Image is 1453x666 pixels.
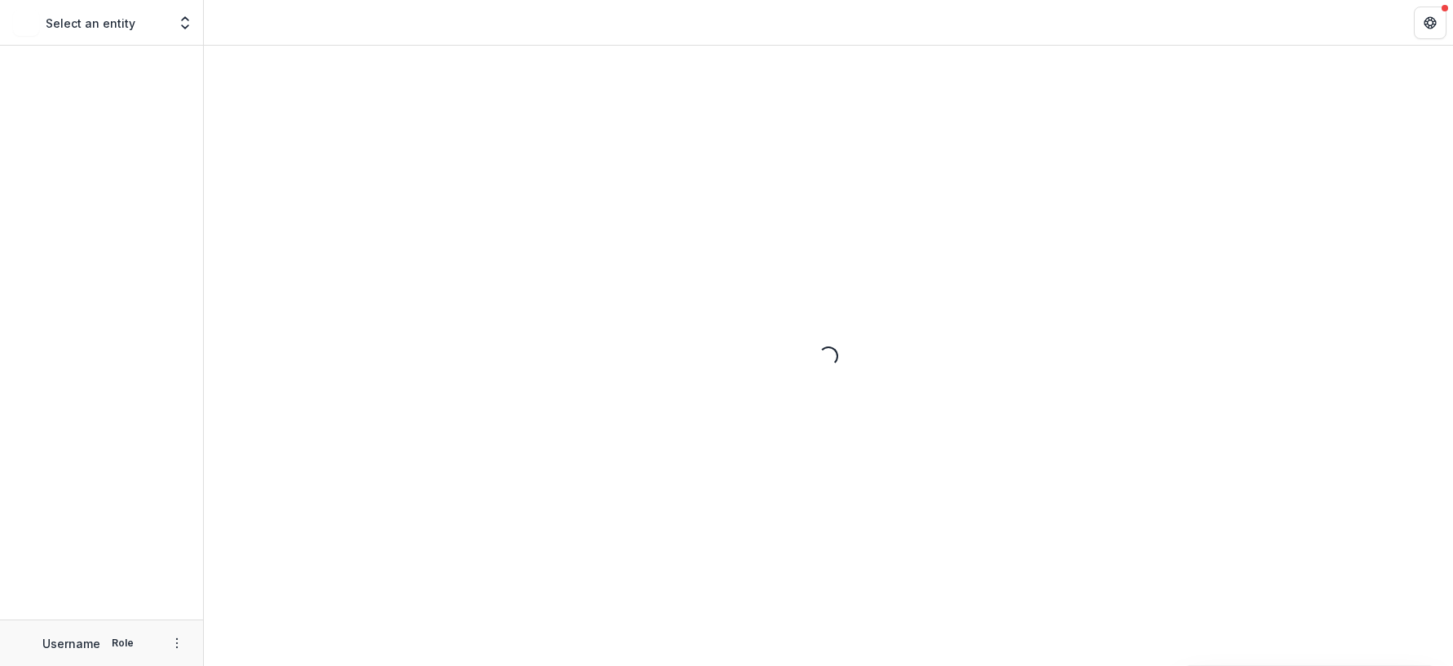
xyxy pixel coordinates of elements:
[1414,7,1446,39] button: Get Help
[107,636,139,651] p: Role
[42,635,100,652] p: Username
[167,633,187,653] button: More
[174,7,197,39] button: Open entity switcher
[46,15,135,32] p: Select an entity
